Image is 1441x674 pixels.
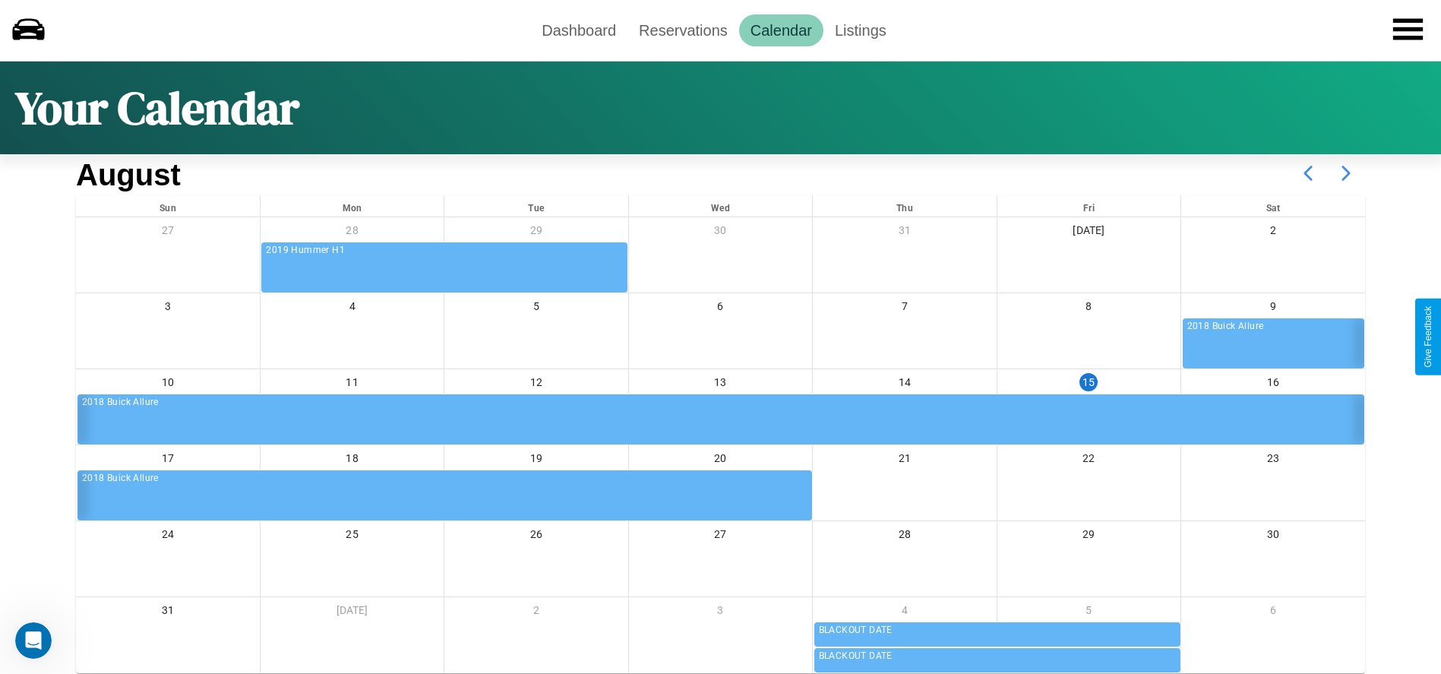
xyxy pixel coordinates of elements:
div: 31 [76,597,260,628]
div: 29 [997,521,1180,552]
div: 22 [997,445,1180,476]
div: 2 [444,597,627,628]
div: 26 [444,521,627,552]
div: 19 [444,445,627,476]
div: Wed [629,195,812,217]
div: 8 [997,293,1180,324]
div: 30 [629,217,812,248]
div: 11 [261,369,444,400]
div: 4 [261,293,444,324]
div: 5 [444,293,627,324]
div: 2018 Buick Allure [1187,319,1361,334]
div: Mon [261,195,444,217]
div: Fri [997,195,1180,217]
div: 20 [629,445,812,476]
div: 3 [629,597,812,628]
div: Thu [813,195,996,217]
div: 10 [76,369,260,400]
h2: August [76,158,181,192]
div: 13 [629,369,812,400]
div: 16 [1181,369,1365,400]
div: 15 [1079,373,1098,391]
div: 17 [76,445,260,476]
div: Sun [76,195,260,217]
a: Reservations [627,14,739,46]
div: [DATE] [997,217,1180,248]
div: 29 [444,217,627,248]
div: 4 [813,597,996,628]
div: 28 [261,217,444,248]
div: 7 [813,293,996,324]
div: 28 [813,521,996,552]
div: 27 [629,521,812,552]
div: 2019 Hummer H1 [266,243,624,258]
div: 30 [1181,521,1365,552]
div: 5 [997,597,1180,628]
div: 2018 Buick Allure [82,395,1361,410]
div: 21 [813,445,996,476]
div: Give Feedback [1423,306,1433,368]
div: Sat [1181,195,1365,217]
div: 31 [813,217,996,248]
div: 23 [1181,445,1365,476]
h1: Your Calendar [15,77,299,139]
a: Calendar [739,14,823,46]
a: Listings [823,14,898,46]
div: 2 [1181,217,1365,248]
div: 14 [813,369,996,400]
div: 6 [1181,597,1365,628]
div: 2018 Buick Allure [82,471,809,486]
div: 24 [76,521,260,552]
div: 12 [444,369,627,400]
div: 9 [1181,293,1365,324]
a: Dashboard [530,14,627,46]
div: BLACKOUT DATE [819,623,1177,638]
div: 3 [76,293,260,324]
div: BLACKOUT DATE [819,649,1177,664]
div: 6 [629,293,812,324]
div: 27 [76,217,260,248]
div: 25 [261,521,444,552]
div: Tue [444,195,627,217]
div: [DATE] [261,597,444,628]
iframe: Intercom live chat [15,622,52,659]
div: 18 [261,445,444,476]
